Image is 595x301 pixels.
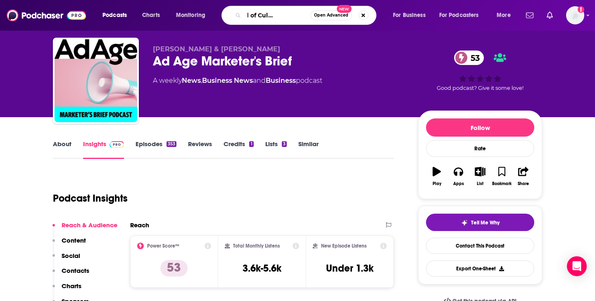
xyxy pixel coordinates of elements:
[201,77,202,84] span: ,
[310,10,352,20] button: Open AdvancedNew
[170,9,216,22] button: open menu
[461,219,468,226] img: tell me why sparkle
[426,118,534,137] button: Follow
[102,10,127,21] span: Podcasts
[62,252,80,260] p: Social
[62,236,86,244] p: Content
[53,192,128,205] h1: Podcast Insights
[266,77,296,84] a: Business
[543,8,556,22] a: Show notifications dropdown
[566,6,584,24] img: User Profile
[523,8,537,22] a: Show notifications dropdown
[566,6,584,24] button: Show profile menu
[453,181,464,186] div: Apps
[566,6,584,24] span: Logged in as AmberTina
[137,9,165,22] a: Charts
[97,9,138,22] button: open menu
[567,256,587,276] div: Open Intercom Messenger
[224,140,253,159] a: Credits1
[52,267,89,282] button: Contacts
[243,262,281,275] h3: 3.6k-5.6k
[491,9,521,22] button: open menu
[55,39,137,122] img: Ad Age Marketer's Brief
[233,243,280,249] h2: Total Monthly Listens
[578,6,584,13] svg: Add a profile image
[83,140,124,159] a: InsightsPodchaser Pro
[437,85,524,91] span: Good podcast? Give it some love!
[518,181,529,186] div: Share
[136,140,176,159] a: Episodes353
[462,51,484,65] span: 53
[282,141,287,147] div: 3
[52,221,117,236] button: Reach & Audience
[52,252,80,267] button: Social
[202,77,253,84] a: Business News
[62,282,81,290] p: Charts
[265,140,287,159] a: Lists3
[321,243,367,249] h2: New Episode Listens
[387,9,436,22] button: open menu
[249,141,253,147] div: 1
[454,51,484,65] a: 53
[147,243,179,249] h2: Power Score™
[160,260,188,277] p: 53
[426,140,534,157] div: Rate
[513,161,534,191] button: Share
[244,9,310,22] input: Search podcasts, credits, & more...
[52,282,81,297] button: Charts
[434,9,491,22] button: open menu
[188,140,212,159] a: Reviews
[471,219,500,226] span: Tell Me Why
[497,10,511,21] span: More
[439,10,479,21] span: For Podcasters
[7,7,86,23] img: Podchaser - Follow, Share and Rate Podcasts
[153,45,280,53] span: [PERSON_NAME] & [PERSON_NAME]
[426,238,534,254] a: Contact This Podcast
[426,161,447,191] button: Play
[426,214,534,231] button: tell me why sparkleTell Me Why
[469,161,491,191] button: List
[326,262,374,275] h3: Under 1.3k
[229,6,384,25] div: Search podcasts, credits, & more...
[176,10,205,21] span: Monitoring
[491,161,512,191] button: Bookmark
[253,77,266,84] span: and
[62,267,89,275] p: Contacts
[426,260,534,277] button: Export One-Sheet
[142,10,160,21] span: Charts
[433,181,441,186] div: Play
[130,221,149,229] h2: Reach
[167,141,176,147] div: 353
[53,140,71,159] a: About
[62,221,117,229] p: Reach & Audience
[52,236,86,252] button: Content
[109,141,124,148] img: Podchaser Pro
[153,76,322,86] div: A weekly podcast
[418,45,542,96] div: 53Good podcast? Give it some love!
[182,77,201,84] a: News
[337,5,352,13] span: New
[477,181,483,186] div: List
[492,181,512,186] div: Bookmark
[298,140,319,159] a: Similar
[314,13,348,17] span: Open Advanced
[393,10,426,21] span: For Business
[447,161,469,191] button: Apps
